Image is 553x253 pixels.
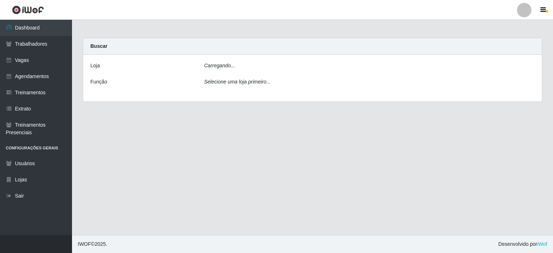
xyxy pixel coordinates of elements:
[78,241,91,247] span: IWOF
[204,79,270,85] i: Selecione uma loja primeiro...
[204,63,235,68] i: Carregando...
[90,43,107,49] strong: Buscar
[90,62,100,69] label: Loja
[78,240,107,248] span: © 2025 .
[12,5,44,14] img: CoreUI Logo
[537,241,547,247] a: iWof
[498,240,547,248] span: Desenvolvido por
[90,78,107,86] label: Função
